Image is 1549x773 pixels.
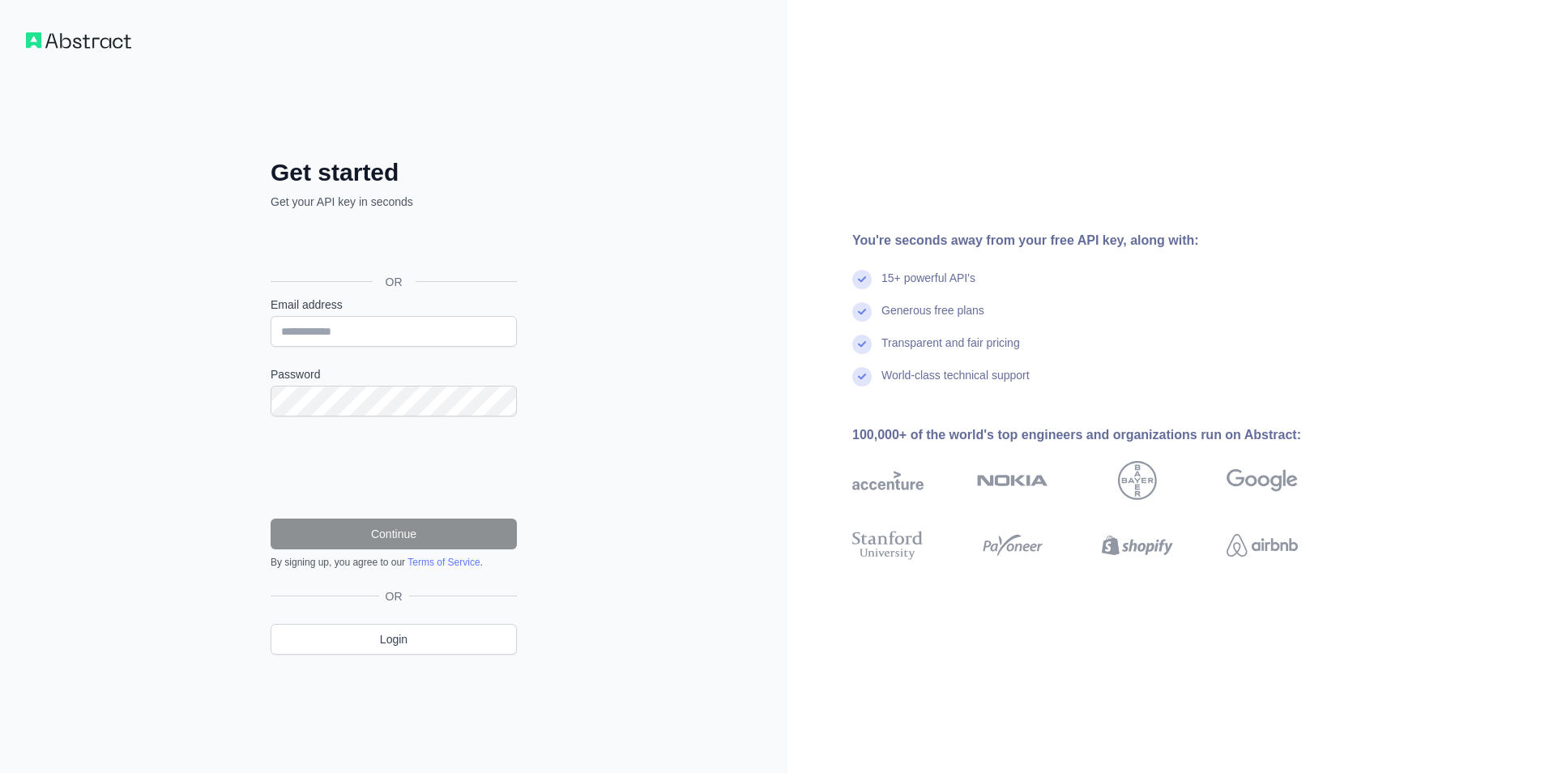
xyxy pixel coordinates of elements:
[408,557,480,568] a: Terms of Service
[852,461,924,500] img: accenture
[1102,527,1173,563] img: shopify
[1227,461,1298,500] img: google
[271,624,517,655] a: Login
[977,527,1048,563] img: payoneer
[852,270,872,289] img: check mark
[881,335,1020,367] div: Transparent and fair pricing
[852,527,924,563] img: stanford university
[271,436,517,499] iframe: reCAPTCHA
[881,367,1030,399] div: World-class technical support
[26,32,131,49] img: Workflow
[852,231,1350,250] div: You're seconds away from your free API key, along with:
[881,302,984,335] div: Generous free plans
[852,367,872,386] img: check mark
[852,425,1350,445] div: 100,000+ of the world's top engineers and organizations run on Abstract:
[852,335,872,354] img: check mark
[852,302,872,322] img: check mark
[379,588,409,604] span: OR
[271,519,517,549] button: Continue
[271,297,517,313] label: Email address
[271,366,517,382] label: Password
[271,194,517,210] p: Get your API key in seconds
[271,556,517,569] div: By signing up, you agree to our .
[373,274,416,290] span: OR
[977,461,1048,500] img: nokia
[1118,461,1157,500] img: bayer
[1227,527,1298,563] img: airbnb
[262,228,522,263] iframe: Sign in with Google Button
[881,270,975,302] div: 15+ powerful API's
[271,158,517,187] h2: Get started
